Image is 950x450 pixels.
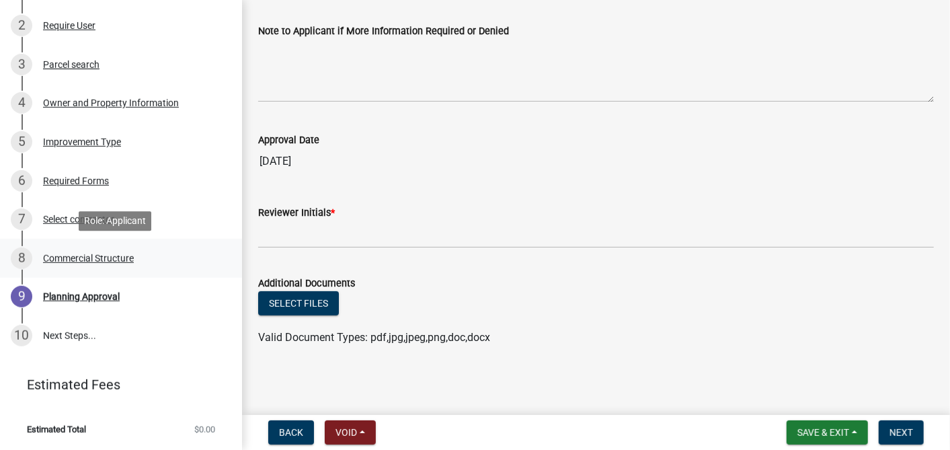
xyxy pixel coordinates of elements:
button: Save & Exit [787,420,868,445]
div: 9 [11,286,32,307]
a: Estimated Fees [11,371,221,398]
span: $0.00 [194,425,215,434]
div: Require User [43,21,95,30]
label: Reviewer Initials [258,209,335,218]
div: 8 [11,248,32,269]
button: Select files [258,291,339,315]
span: Next [889,427,913,438]
label: Additional Documents [258,279,355,289]
div: 3 [11,54,32,75]
label: Note to Applicant if More Information Required or Denied [258,27,509,36]
div: 7 [11,209,32,230]
div: 6 [11,170,32,192]
button: Back [268,420,314,445]
div: 4 [11,92,32,114]
button: Void [325,420,376,445]
label: Approval Date [258,136,319,145]
span: Valid Document Types: pdf,jpg,jpeg,png,doc,docx [258,331,490,344]
div: 5 [11,131,32,153]
div: 10 [11,325,32,346]
span: Save & Exit [797,427,849,438]
div: Owner and Property Information [43,98,179,108]
span: Back [279,427,303,438]
span: Estimated Total [27,425,86,434]
div: Commercial Structure [43,254,134,263]
div: Role: Applicant [79,211,151,231]
div: Parcel search [43,60,100,69]
div: Required Forms [43,176,109,186]
div: 2 [11,15,32,36]
span: Void [335,427,357,438]
div: Improvement Type [43,137,121,147]
div: Select contractor [43,215,114,224]
div: Planning Approval [43,292,120,301]
button: Next [879,420,924,445]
